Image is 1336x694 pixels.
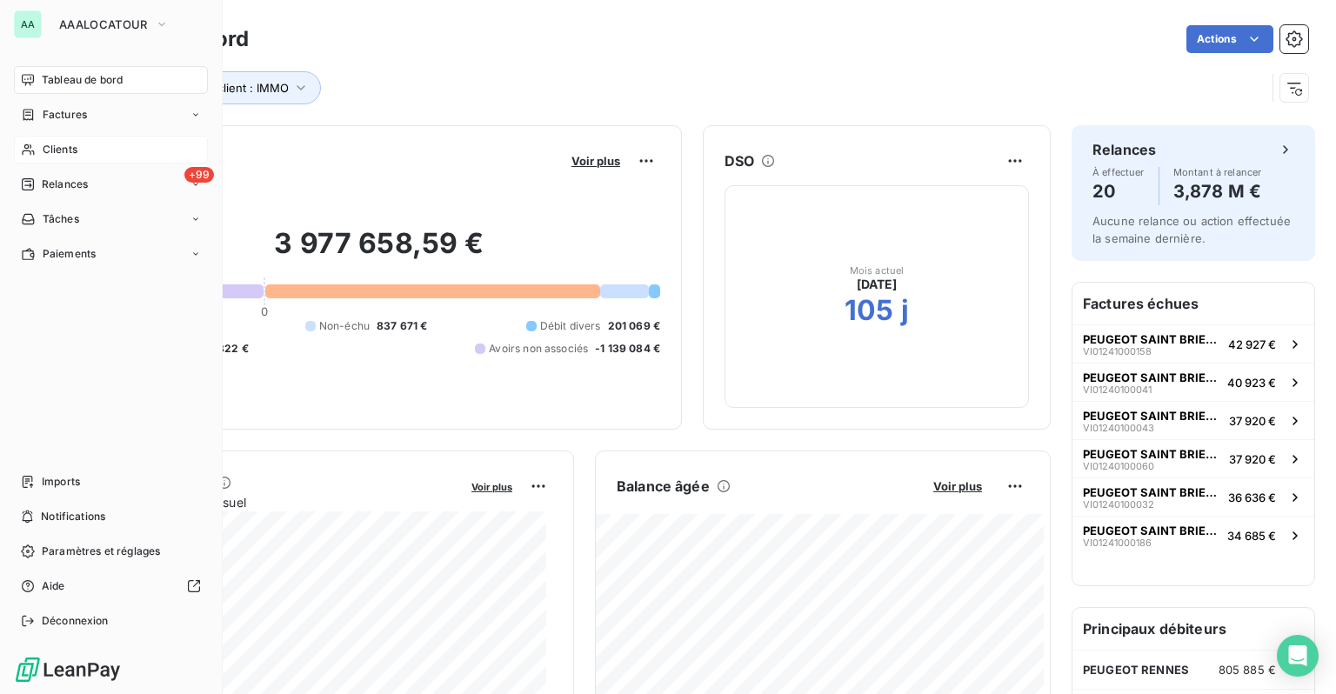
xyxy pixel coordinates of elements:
[595,341,660,357] span: -1 139 084 €
[845,293,893,328] h2: 105
[1072,439,1314,477] button: PEUGEOT SAINT BRIEUC (GEMY)VI0124010006037 920 €
[566,153,625,169] button: Voir plus
[489,341,588,357] span: Avoirs non associés
[188,81,289,95] span: Type client : IMMO
[1229,452,1276,466] span: 37 920 €
[725,150,754,171] h6: DSO
[1083,499,1154,510] span: VI01240100032
[14,656,122,684] img: Logo LeanPay
[1092,177,1145,205] h4: 20
[59,17,148,31] span: AAALOCATOUR
[1277,635,1319,677] div: Open Intercom Messenger
[1083,485,1221,499] span: PEUGEOT SAINT BRIEUC (GEMY)
[1228,337,1276,351] span: 42 927 €
[617,476,710,497] h6: Balance âgée
[1092,214,1291,245] span: Aucune relance ou action effectuée la semaine dernière.
[42,613,109,629] span: Déconnexion
[1083,346,1152,357] span: VI01241000158
[43,142,77,157] span: Clients
[1083,370,1220,384] span: PEUGEOT SAINT BRIEUC (GEMY)
[43,107,87,123] span: Factures
[42,544,160,559] span: Paramètres et réglages
[1072,401,1314,439] button: PEUGEOT SAINT BRIEUC (GEMY)VI0124010004337 920 €
[1072,608,1314,650] h6: Principaux débiteurs
[928,478,987,494] button: Voir plus
[901,293,909,328] h2: j
[1083,537,1152,548] span: VI01241000186
[1083,384,1152,395] span: VI01240100041
[1083,524,1220,537] span: PEUGEOT SAINT BRIEUC (GEMY)
[1092,167,1145,177] span: À effectuer
[1173,167,1262,177] span: Montant à relancer
[466,478,518,494] button: Voir plus
[857,276,898,293] span: [DATE]
[1083,423,1154,433] span: VI01240100043
[43,246,96,262] span: Paiements
[1072,363,1314,401] button: PEUGEOT SAINT BRIEUC (GEMY)VI0124010004140 923 €
[540,318,601,334] span: Débit divers
[42,474,80,490] span: Imports
[608,318,660,334] span: 201 069 €
[42,578,65,594] span: Aide
[1092,139,1156,160] h6: Relances
[163,71,321,104] button: Type client : IMMO
[1083,447,1222,461] span: PEUGEOT SAINT BRIEUC (GEMY)
[933,479,982,493] span: Voir plus
[42,177,88,192] span: Relances
[471,481,512,493] span: Voir plus
[1072,324,1314,363] button: PEUGEOT SAINT BRIEUC (GEMY)VI0124100015842 927 €
[1083,663,1189,677] span: PEUGEOT RENNES
[41,509,105,524] span: Notifications
[571,154,620,168] span: Voir plus
[1072,477,1314,516] button: PEUGEOT SAINT BRIEUC (GEMY)VI0124010003236 636 €
[98,226,660,278] h2: 3 977 658,59 €
[1083,409,1222,423] span: PEUGEOT SAINT BRIEUC (GEMY)
[377,318,427,334] span: 837 671 €
[43,211,79,227] span: Tâches
[14,572,208,600] a: Aide
[98,493,459,511] span: Chiffre d'affaires mensuel
[184,167,214,183] span: +99
[1072,516,1314,554] button: PEUGEOT SAINT BRIEUC (GEMY)VI0124100018634 685 €
[42,72,123,88] span: Tableau de bord
[1219,663,1276,677] span: 805 885 €
[1229,414,1276,428] span: 37 920 €
[1227,376,1276,390] span: 40 923 €
[1186,25,1273,53] button: Actions
[1173,177,1262,205] h4: 3,878 M €
[1072,283,1314,324] h6: Factures échues
[1227,529,1276,543] span: 34 685 €
[14,10,42,38] div: AA
[850,265,905,276] span: Mois actuel
[1083,332,1221,346] span: PEUGEOT SAINT BRIEUC (GEMY)
[319,318,370,334] span: Non-échu
[261,304,268,318] span: 0
[1083,461,1154,471] span: VI01240100060
[1228,490,1276,504] span: 36 636 €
